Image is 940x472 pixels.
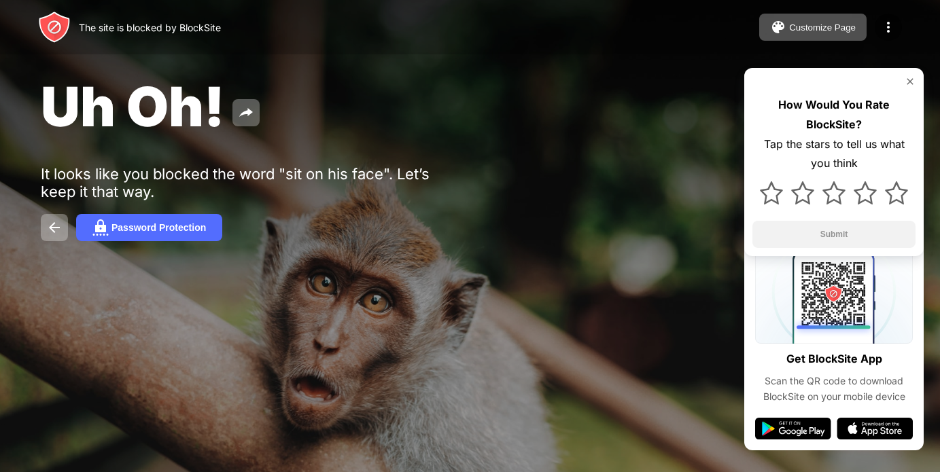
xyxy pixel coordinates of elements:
button: Password Protection [76,214,222,241]
img: menu-icon.svg [880,19,897,35]
div: The site is blocked by BlockSite [79,22,221,33]
img: app-store.svg [837,418,913,439]
div: Password Protection [111,222,206,233]
div: Scan the QR code to download BlockSite on your mobile device [755,374,913,404]
div: It looks like you blocked the word "sit on his face". Let’s keep it that way. [41,165,461,200]
img: header-logo.svg [38,11,71,43]
button: Customize Page [759,14,867,41]
img: star.svg [822,181,846,204]
div: Get BlockSite App [786,349,882,369]
img: google-play.svg [755,418,831,439]
div: Customize Page [789,22,856,33]
img: share.svg [238,105,254,121]
span: Uh Oh! [41,73,224,139]
img: back.svg [46,219,63,236]
div: How Would You Rate BlockSite? [752,95,916,134]
div: Tap the stars to tell us what you think [752,134,916,174]
img: password.svg [92,219,109,236]
img: star.svg [854,181,877,204]
img: rate-us-close.svg [905,76,916,87]
img: star.svg [885,181,908,204]
img: pallet.svg [770,19,786,35]
button: Submit [752,221,916,248]
img: star.svg [760,181,783,204]
img: star.svg [791,181,814,204]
